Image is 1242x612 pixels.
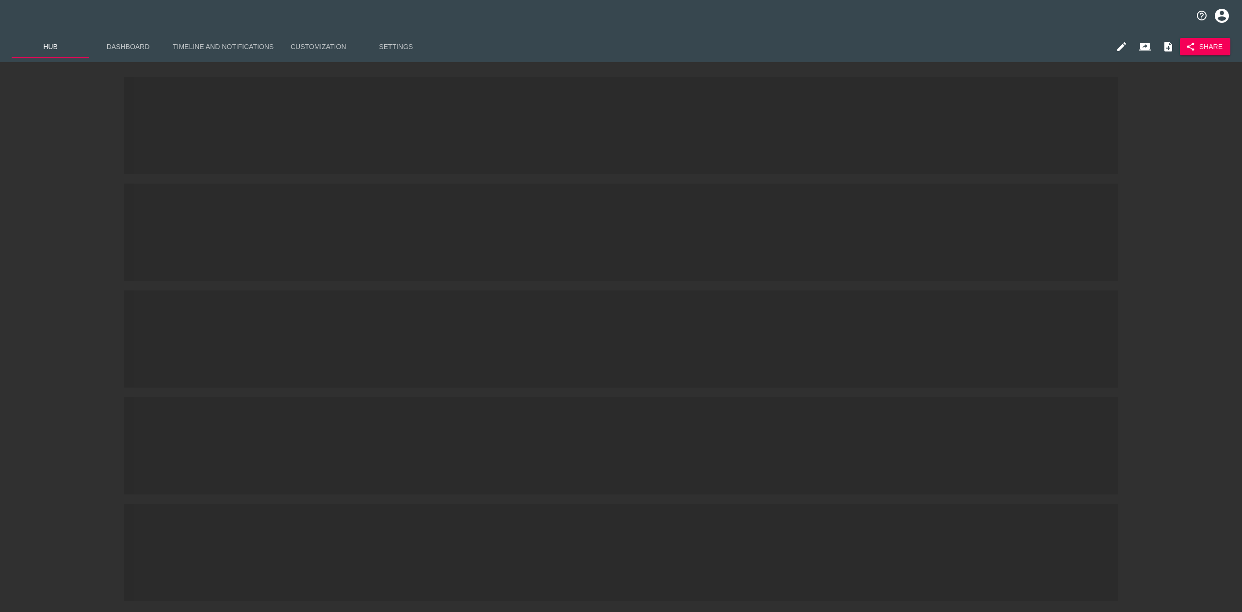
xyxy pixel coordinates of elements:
[95,41,161,53] span: Dashboard
[173,41,274,53] span: Timeline and Notifications
[1190,4,1213,27] button: notifications
[17,41,83,53] span: Hub
[363,41,429,53] span: Settings
[1157,35,1180,58] button: Internal Notes and Comments
[1180,38,1230,56] button: Share
[1188,41,1223,53] span: Share
[1110,35,1133,58] button: Edit Hub
[1208,1,1236,30] button: profile
[1133,35,1157,58] button: Client View
[285,41,351,53] span: Customization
